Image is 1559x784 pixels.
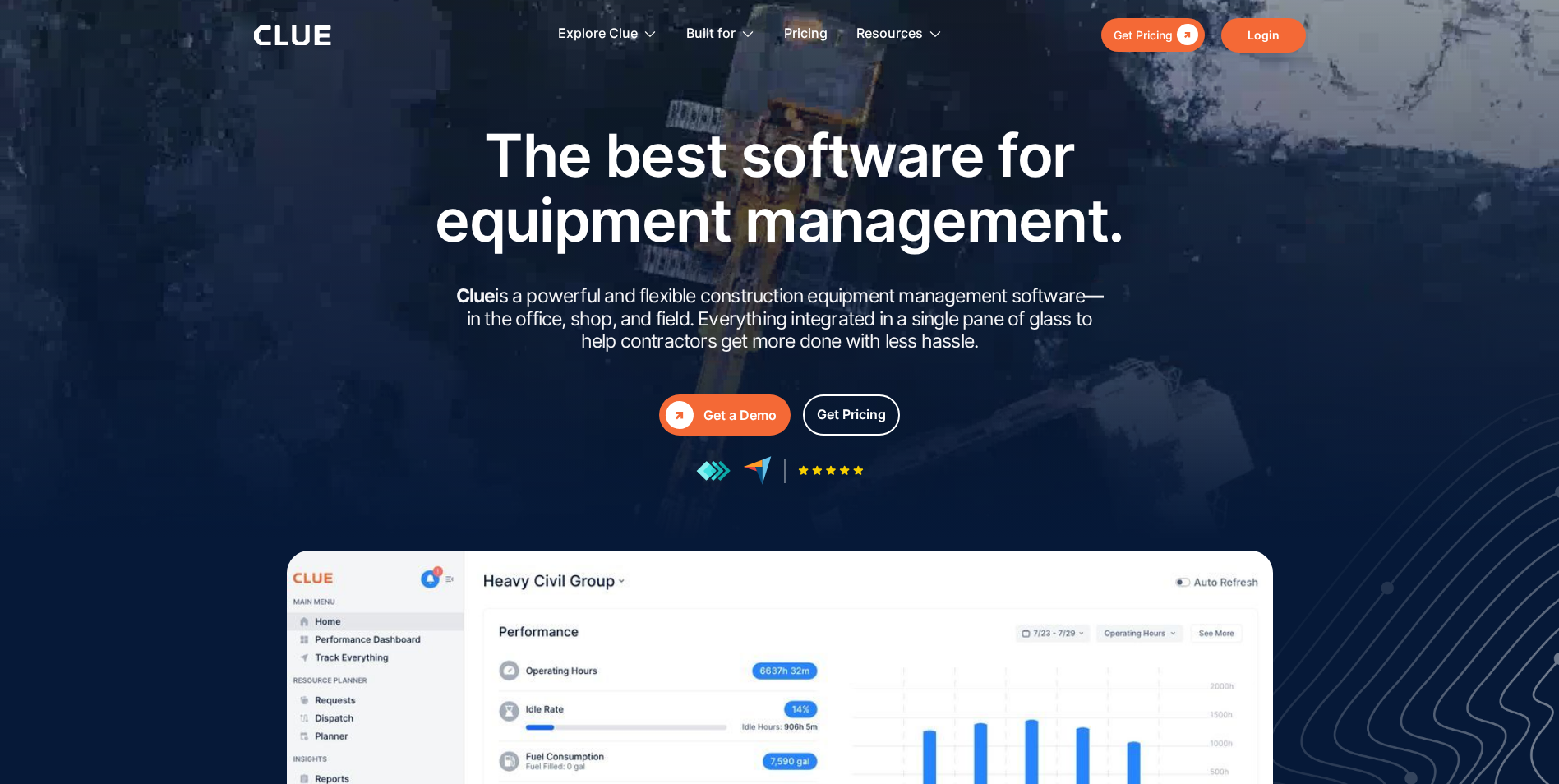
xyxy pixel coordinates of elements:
[803,394,900,436] a: Get Pricing
[686,8,755,60] div: Built for
[696,460,731,482] img: reviews at getapp
[659,394,791,436] a: Get a Demo
[784,8,828,60] a: Pricing
[558,8,657,60] div: Explore Clue
[410,122,1150,252] h1: The best software for equipment management.
[817,404,886,425] div: Get Pricing
[1101,18,1205,52] a: Get Pricing
[666,401,694,429] div: 
[558,8,638,60] div: Explore Clue
[856,8,943,60] div: Resources
[1085,284,1103,307] strong: —
[1114,25,1173,45] div: Get Pricing
[703,405,777,426] div: Get a Demo
[451,285,1109,353] h2: is a powerful and flexible construction equipment management software in the office, shop, and fi...
[743,456,772,485] img: reviews at capterra
[1221,18,1306,53] a: Login
[1477,705,1559,784] iframe: Chat Widget
[798,465,864,476] img: Five-star rating icon
[856,8,923,60] div: Resources
[1173,25,1198,45] div: 
[686,8,736,60] div: Built for
[456,284,496,307] strong: Clue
